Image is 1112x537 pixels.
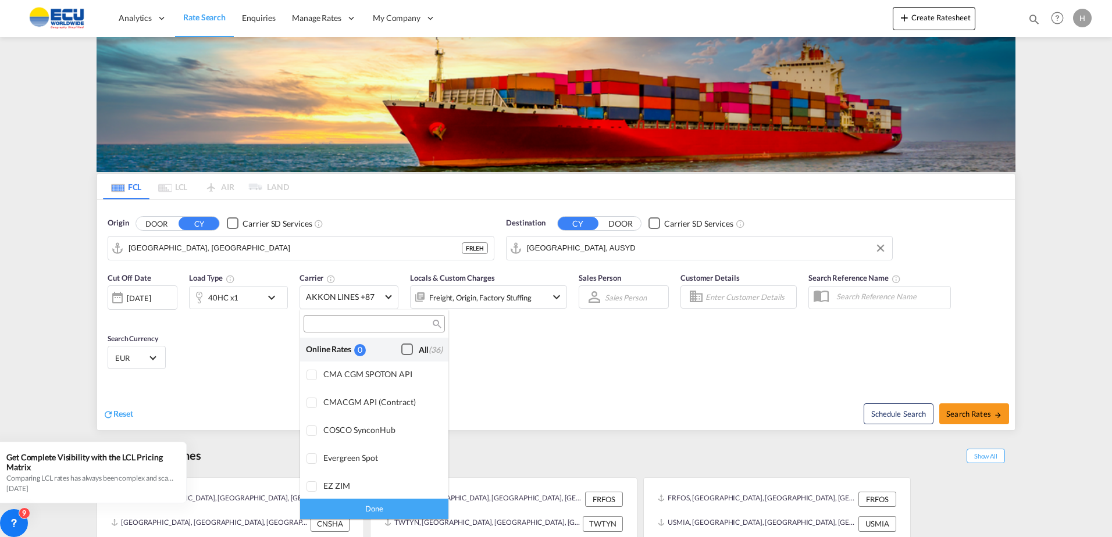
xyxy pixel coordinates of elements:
[429,345,443,355] span: (36)
[323,369,439,379] div: CMA CGM SPOTON API
[323,453,439,463] div: Evergreen Spot
[401,343,443,356] md-checkbox: Checkbox No Ink
[432,320,440,328] md-icon: icon-magnify
[323,481,439,491] div: EZ ZIM
[306,343,354,356] div: Online Rates
[323,425,439,435] div: COSCO SynconHub
[300,499,448,519] div: Done
[419,344,443,356] div: All
[354,344,366,356] div: 0
[323,397,439,407] div: CMACGM API (Contract)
